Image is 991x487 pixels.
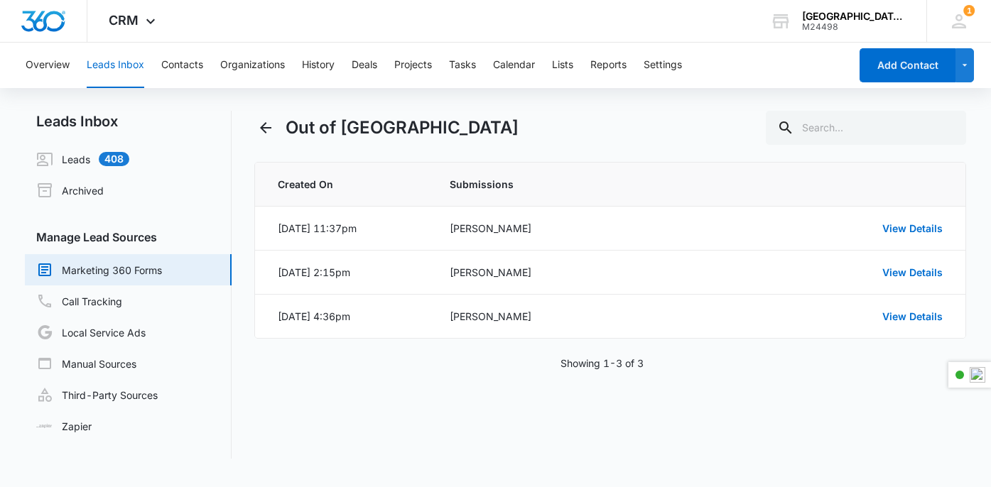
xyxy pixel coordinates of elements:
a: Marketing 360 Forms [36,261,162,278]
h1: Out of [GEOGRAPHIC_DATA] [286,115,519,141]
div: notifications count [963,5,975,16]
a: Zapier [36,419,92,434]
button: Deals [352,43,377,88]
div: account name [802,11,906,22]
span: Created On [278,177,416,192]
button: Contacts [161,43,203,88]
button: Leads Inbox [87,43,144,88]
div: [PERSON_NAME] [450,265,701,280]
div: account id [802,22,906,32]
a: View Details [882,222,943,234]
div: [DATE] 4:36pm [278,309,350,324]
button: Projects [394,43,432,88]
button: Tasks [449,43,476,88]
button: Back [254,116,277,139]
span: Submissions [450,177,701,192]
a: Leads408 [36,151,129,168]
div: [PERSON_NAME] [450,309,701,324]
a: Third-Party Sources [36,386,158,403]
a: View Details [882,266,943,278]
button: History [302,43,335,88]
a: View Details [882,310,943,322]
button: Lists [552,43,573,88]
div: [DATE] 11:37pm [278,221,357,236]
div: [DATE] 2:15pm [278,265,350,280]
span: 1 [963,5,975,16]
a: Call Tracking [36,292,122,310]
button: Overview [26,43,70,88]
a: Local Service Ads [36,324,146,341]
button: Reports [590,43,627,88]
span: CRM [109,13,139,28]
button: Organizations [220,43,285,88]
button: Calendar [493,43,535,88]
p: Showing 1-3 of 3 [561,356,644,371]
a: Manual Sources [36,355,136,372]
input: Search... [766,111,966,145]
div: [PERSON_NAME] [450,221,701,236]
h3: Manage Lead Sources [25,229,232,246]
button: Settings [644,43,682,88]
button: Add Contact [860,48,955,82]
h2: Leads Inbox [25,111,232,132]
a: Archived [36,182,104,199]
